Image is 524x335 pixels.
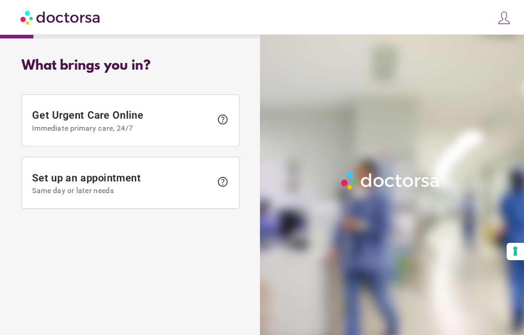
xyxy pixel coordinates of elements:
[21,58,239,74] div: What brings you in?
[32,172,211,195] span: Set up an appointment
[216,176,229,188] span: help
[216,113,229,125] span: help
[20,6,101,29] img: Doctorsa.com
[32,124,211,132] span: Immediate primary care, 24/7
[338,169,443,193] img: Logo-Doctorsa-trans-White-partial-flat.png
[32,186,211,195] span: Same day or later needs
[507,243,524,260] button: Your consent preferences for tracking technologies
[497,11,511,25] img: icons8-customer-100.png
[32,109,211,132] span: Get Urgent Care Online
